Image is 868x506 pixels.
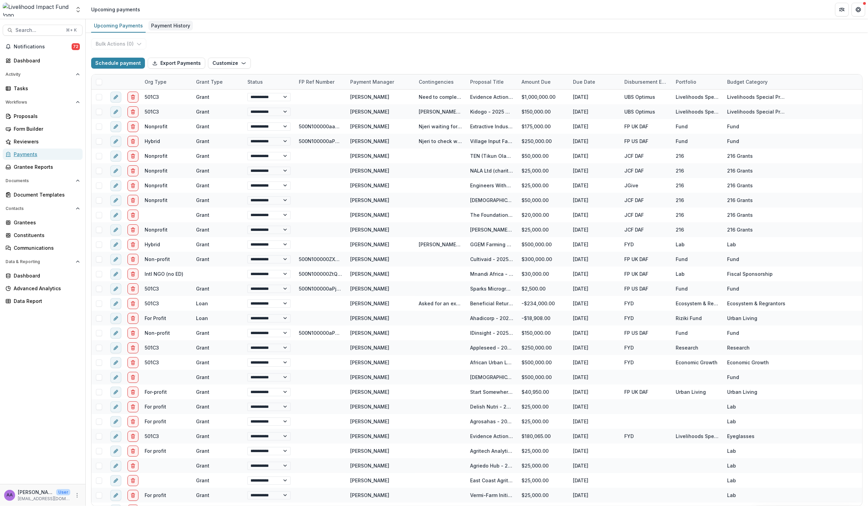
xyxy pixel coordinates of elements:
button: edit [110,298,121,309]
div: 501C3 [145,108,159,115]
div: Disbursement Entity [620,74,672,89]
button: edit [110,342,121,353]
div: Budget Category [723,78,772,85]
div: JCF DAF [624,197,644,204]
button: edit [110,136,121,147]
div: $50,000.00 [517,149,569,163]
button: Get Help [852,3,865,16]
div: -$18,908.00 [517,311,569,326]
div: Amount Due [517,74,569,89]
div: [PERSON_NAME] [350,197,389,204]
button: edit [110,431,121,442]
div: Grant [196,152,209,160]
div: Grant [196,197,209,204]
div: Form Builder [14,125,77,132]
div: $250,000.00 [517,340,569,355]
div: $25,000.00 [517,399,569,414]
div: [DATE] [569,296,620,311]
div: [PERSON_NAME] [350,138,389,145]
div: UBS Optimus [624,108,655,115]
div: Grant [196,123,209,130]
button: Open Contacts [3,203,83,214]
div: 216 Grants [727,226,753,233]
div: Evidence Action - 2023-26 Grant - Safe Water Initiative [GEOGRAPHIC_DATA] [470,93,513,101]
div: Livelihoods Special Projects [676,93,719,101]
div: NALA Ltd (charitable company) 2025 [470,167,513,174]
div: Portfolio [672,74,723,89]
button: delete [127,446,138,457]
button: Open Activity [3,69,83,80]
button: Customize [208,58,251,69]
div: $30,000.00 [517,267,569,281]
button: edit [110,151,121,162]
div: Kidogo - 2025 Grant [470,108,513,115]
div: [DATE] [569,488,620,503]
button: Open entity switcher [73,3,83,16]
button: edit [110,372,121,383]
div: Fund [676,138,688,145]
div: Intl NGO (no ED) [145,270,183,278]
button: edit [110,239,121,250]
div: Need to complete form through UBS [419,93,462,101]
div: 216 [676,226,684,233]
div: [PERSON_NAME] [350,226,389,233]
button: Search... [3,25,83,36]
div: JCF DAF [624,152,644,160]
div: Grant Type [192,78,227,85]
button: edit [110,446,121,457]
div: Dashboard [14,272,77,279]
div: Payment Manager [346,78,398,85]
a: Dashboard [3,270,83,281]
div: Document Templates [14,191,77,198]
button: More [73,491,81,499]
div: Village Input Fairs - 2025-26 Grant [470,138,513,145]
div: UBS Optimus [624,93,655,101]
div: 216 [676,182,684,189]
a: Form Builder [3,123,83,134]
span: Notifications [14,44,72,50]
div: [DATE] [569,429,620,444]
div: Grant Type [192,74,243,89]
button: delete [127,224,138,235]
div: [DATE] [569,178,620,193]
div: JCF DAF [624,167,644,174]
div: Nonprofit [145,167,168,174]
button: edit [110,165,121,176]
div: Njeri to check with FP and see if we can put through without a website [419,138,462,145]
div: Livelihoods Special Projects [727,108,787,115]
div: Contingencies [415,78,458,85]
div: Grant [196,138,209,145]
div: $300,000.00 [517,252,569,267]
div: $50,000.00 [517,193,569,208]
div: Dashboard [14,57,77,64]
div: 500N100000ZXoYJIA1 [299,256,342,263]
div: Fund [727,138,739,145]
button: Open Data & Reporting [3,256,83,267]
div: FP Ref Number [295,74,346,89]
div: Constituents [14,232,77,239]
div: $25,000.00 [517,178,569,193]
div: JCF DAF [624,226,644,233]
div: [PERSON_NAME] [350,211,389,219]
div: [PERSON_NAME] [350,256,389,263]
button: delete [127,106,138,117]
span: Search... [15,27,62,33]
div: [DATE] [569,458,620,473]
a: Grantee Reports [3,161,83,173]
button: delete [127,387,138,398]
div: Data Report [14,297,77,305]
span: Contacts [5,206,73,211]
div: [DATE] [569,444,620,458]
div: Amount Due [517,78,555,85]
div: FP Ref Number [295,78,339,85]
div: 501C3 [145,93,159,101]
div: Portfolio [672,78,700,85]
button: edit [110,416,121,427]
div: 216 Grants [727,152,753,160]
a: Reviewers [3,136,83,147]
div: ⌘ + K [64,26,78,34]
button: edit [110,195,121,206]
div: $150,000.00 [517,104,569,119]
button: delete [127,136,138,147]
button: Open Documents [3,175,83,186]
